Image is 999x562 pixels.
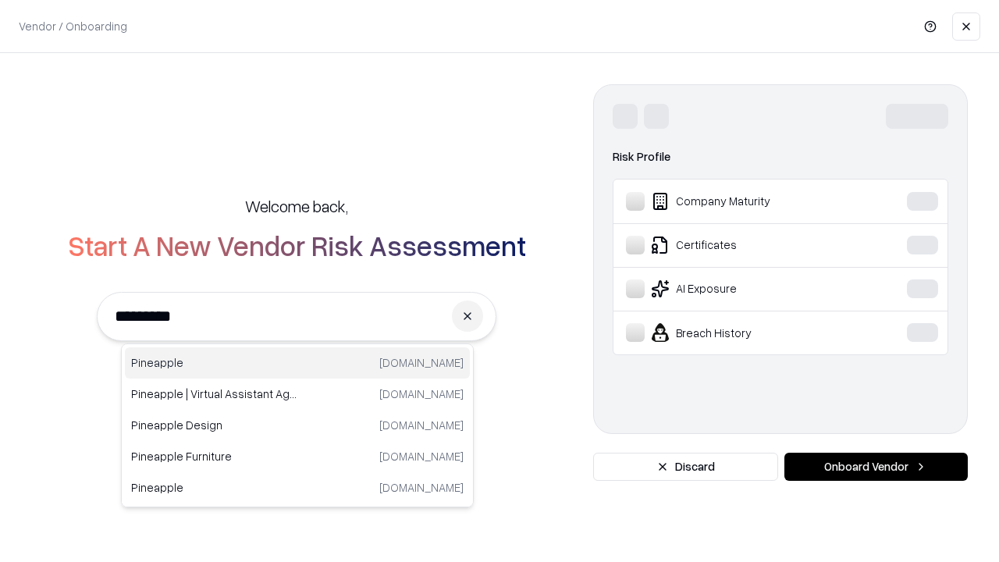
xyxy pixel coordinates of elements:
[121,343,474,507] div: Suggestions
[131,448,297,464] p: Pineapple Furniture
[245,195,348,217] h5: Welcome back,
[626,236,859,254] div: Certificates
[626,323,859,342] div: Breach History
[131,354,297,371] p: Pineapple
[131,479,297,496] p: Pineapple
[379,448,464,464] p: [DOMAIN_NAME]
[131,417,297,433] p: Pineapple Design
[379,386,464,402] p: [DOMAIN_NAME]
[68,229,526,261] h2: Start A New Vendor Risk Assessment
[593,453,778,481] button: Discard
[613,148,948,166] div: Risk Profile
[379,354,464,371] p: [DOMAIN_NAME]
[379,479,464,496] p: [DOMAIN_NAME]
[19,18,127,34] p: Vendor / Onboarding
[626,192,859,211] div: Company Maturity
[131,386,297,402] p: Pineapple | Virtual Assistant Agency
[784,453,968,481] button: Onboard Vendor
[379,417,464,433] p: [DOMAIN_NAME]
[626,279,859,298] div: AI Exposure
